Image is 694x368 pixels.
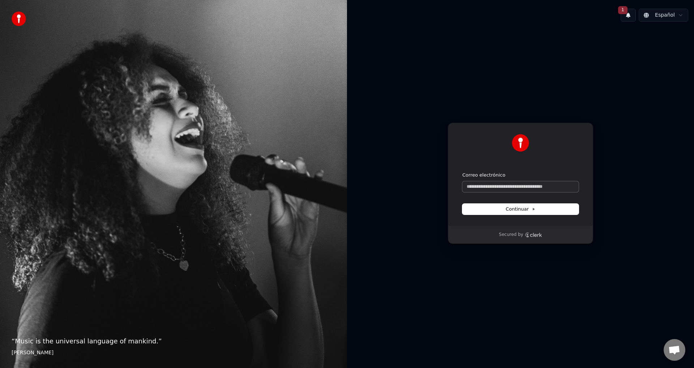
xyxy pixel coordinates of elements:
[462,172,505,178] label: Correo electrónico
[525,232,542,237] a: Clerk logo
[462,204,579,215] button: Continuar
[12,336,335,346] p: “ Music is the universal language of mankind. ”
[621,9,636,22] button: 1
[12,12,26,26] img: youka
[506,206,535,212] span: Continuar
[618,6,627,14] span: 1
[499,232,523,238] p: Secured by
[12,349,335,356] footer: [PERSON_NAME]
[664,339,685,361] a: Chat abierto
[512,134,529,152] img: Youka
